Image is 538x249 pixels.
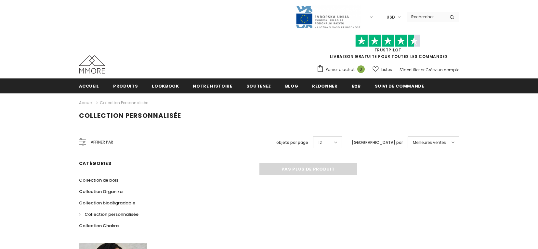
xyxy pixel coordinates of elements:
[79,160,112,167] span: Catégories
[413,139,446,146] span: Meilleures ventes
[317,65,368,75] a: Panier d'achat 0
[318,139,322,146] span: 12
[355,35,420,47] img: Faites confiance aux étoiles pilotes
[375,78,424,93] a: Suivi de commande
[246,78,271,93] a: soutenez
[79,186,123,197] a: Collection Organika
[79,78,99,93] a: Accueil
[79,200,135,206] span: Collection biodégradable
[79,223,119,229] span: Collection Chakra
[79,220,119,231] a: Collection Chakra
[193,78,232,93] a: Notre histoire
[79,174,118,186] a: Collection de bois
[113,78,138,93] a: Produits
[193,83,232,89] span: Notre histoire
[352,139,403,146] label: [GEOGRAPHIC_DATA] par
[374,47,401,53] a: TrustPilot
[326,66,355,73] span: Panier d'achat
[79,177,118,183] span: Collection de bois
[79,83,99,89] span: Accueil
[285,78,298,93] a: Blog
[312,83,337,89] span: Redonner
[421,67,425,73] span: or
[276,139,308,146] label: objets par page
[79,197,135,209] a: Collection biodégradable
[152,78,179,93] a: Lookbook
[100,100,148,105] a: Collection personnalisée
[285,83,298,89] span: Blog
[85,211,138,217] span: Collection personnalisée
[79,188,123,195] span: Collection Organika
[381,66,392,73] span: Listes
[152,83,179,89] span: Lookbook
[352,78,361,93] a: B2B
[387,14,395,21] span: USD
[357,65,365,73] span: 0
[352,83,361,89] span: B2B
[113,83,138,89] span: Produits
[426,67,459,73] a: Créez un compte
[79,99,94,107] a: Accueil
[373,64,392,75] a: Listes
[312,78,337,93] a: Redonner
[295,5,361,29] img: Javni Razpis
[375,83,424,89] span: Suivi de commande
[407,12,445,21] input: Search Site
[400,67,420,73] a: S'identifier
[295,14,361,20] a: Javni Razpis
[79,209,138,220] a: Collection personnalisée
[79,55,105,74] img: Cas MMORE
[246,83,271,89] span: soutenez
[79,111,181,120] span: Collection personnalisée
[317,37,459,59] span: LIVRAISON GRATUITE POUR TOUTES LES COMMANDES
[91,139,113,146] span: Affiner par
